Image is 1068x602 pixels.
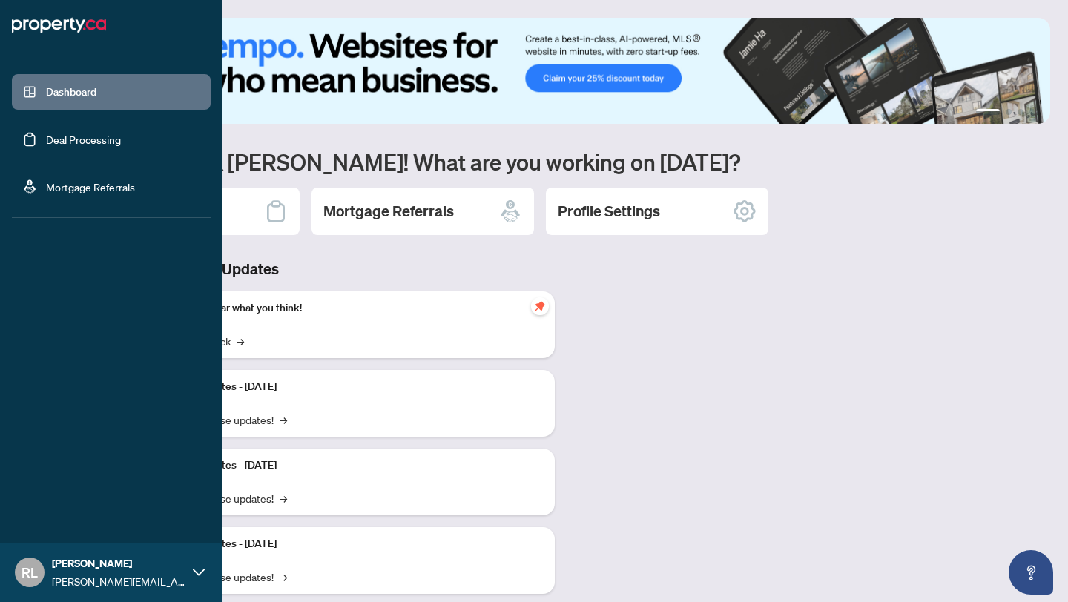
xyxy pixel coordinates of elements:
[77,259,555,279] h3: Brokerage & Industry Updates
[77,18,1050,124] img: Slide 0
[156,379,543,395] p: Platform Updates - [DATE]
[52,573,185,589] span: [PERSON_NAME][EMAIL_ADDRESS][DOMAIN_NAME]
[12,13,106,37] img: logo
[156,457,543,474] p: Platform Updates - [DATE]
[558,201,660,222] h2: Profile Settings
[1029,109,1035,115] button: 4
[323,201,454,222] h2: Mortgage Referrals
[531,297,549,315] span: pushpin
[976,109,1000,115] button: 1
[237,333,244,349] span: →
[280,411,287,428] span: →
[1009,550,1053,595] button: Open asap
[156,300,543,317] p: We want to hear what you think!
[46,133,121,146] a: Deal Processing
[52,555,185,572] span: [PERSON_NAME]
[280,490,287,506] span: →
[46,180,135,193] a: Mortgage Referrals
[46,85,96,99] a: Dashboard
[1006,109,1012,115] button: 2
[1018,109,1023,115] button: 3
[156,536,543,552] p: Platform Updates - [DATE]
[22,562,38,583] span: RL
[280,569,287,585] span: →
[77,148,1050,176] h1: Welcome back [PERSON_NAME]! What are you working on [DATE]?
